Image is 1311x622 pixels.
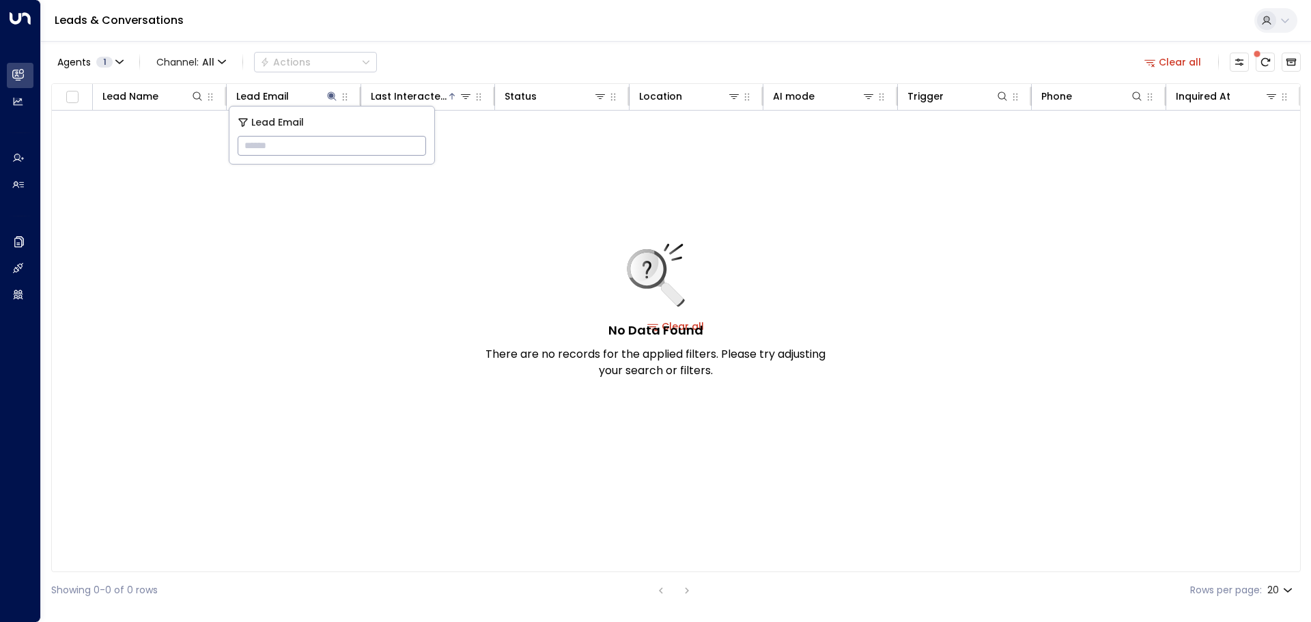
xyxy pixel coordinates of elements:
[608,321,703,339] h5: No Data Found
[251,115,304,130] span: Lead Email
[55,12,184,28] a: Leads & Conversations
[151,53,231,72] span: Channel:
[1282,53,1301,72] button: Archived Leads
[907,88,1009,104] div: Trigger
[1041,88,1072,104] div: Phone
[254,52,377,72] button: Actions
[151,53,231,72] button: Channel:All
[773,88,815,104] div: AI mode
[907,88,944,104] div: Trigger
[773,88,875,104] div: AI mode
[652,582,696,599] nav: pagination navigation
[96,57,113,68] span: 1
[1041,88,1143,104] div: Phone
[254,52,377,72] div: Button group with a nested menu
[1256,53,1275,72] span: There are new threads available. Refresh the grid to view the latest updates.
[1176,88,1230,104] div: Inquired At
[102,88,158,104] div: Lead Name
[1267,580,1295,600] div: 20
[371,88,473,104] div: Last Interacted
[64,89,81,106] span: Toggle select all
[639,88,741,104] div: Location
[505,88,606,104] div: Status
[51,583,158,597] div: Showing 0-0 of 0 rows
[102,88,204,104] div: Lead Name
[57,57,91,67] span: Agents
[505,88,537,104] div: Status
[260,56,311,68] div: Actions
[371,88,447,104] div: Last Interacted
[1139,53,1207,72] button: Clear all
[1176,88,1278,104] div: Inquired At
[202,57,214,68] span: All
[1190,583,1262,597] label: Rows per page:
[236,88,338,104] div: Lead Email
[1230,53,1249,72] button: Customize
[236,88,289,104] div: Lead Email
[51,53,128,72] button: Agents1
[639,88,682,104] div: Location
[485,346,826,379] p: There are no records for the applied filters. Please try adjusting your search or filters.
